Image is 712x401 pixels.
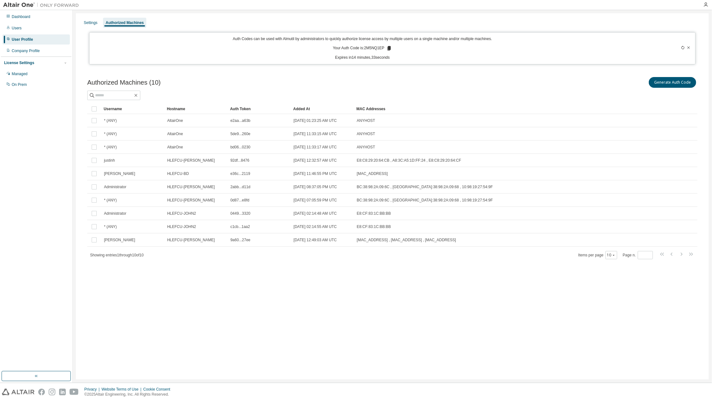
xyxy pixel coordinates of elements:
div: License Settings [4,60,34,65]
span: [DATE] 12:32:57 AM UTC [294,158,337,163]
span: HLEFCU-JOHN2 [167,211,196,216]
img: Altair One [3,2,82,8]
div: Cookie Consent [143,387,174,392]
span: HLEFCU-[PERSON_NAME] [167,158,215,163]
img: youtube.svg [70,389,79,395]
img: altair_logo.svg [2,389,34,395]
span: Authorized Machines (10) [87,79,161,86]
span: e2aa...a63b [230,118,250,123]
span: AltairOne [167,145,183,150]
span: * (ANY) [104,131,117,136]
span: Page n. [623,251,653,259]
span: ANYHOST [357,131,375,136]
div: Company Profile [12,48,40,53]
span: 0d87...e8fd [230,198,249,203]
span: [PERSON_NAME] [104,237,135,242]
span: HLEFCU-[PERSON_NAME] [167,237,215,242]
span: BC:38:98:2A:09:6C , [GEOGRAPHIC_DATA]:38:98:2A:09:68 , 10:98:19:27:54:9F [357,184,493,189]
span: 5de9...260e [230,131,250,136]
span: * (ANY) [104,198,117,203]
span: [DATE] 11:46:55 PM UTC [294,171,337,176]
img: facebook.svg [38,389,45,395]
div: Managed [12,71,27,76]
span: AltairOne [167,131,183,136]
span: E8:C8:29:20:64:CB , A8:3C:A5:1D:FF:24 , E8:C8:29:20:64:CF [357,158,461,163]
div: Username [104,104,162,114]
span: HLEFCU-JOHN2 [167,224,196,229]
span: [DATE] 02:14:55 AM UTC [294,224,337,229]
span: [DATE] 02:14:48 AM UTC [294,211,337,216]
span: E8:CF:83:1C:BB:BB [357,224,391,229]
span: justinh [104,158,115,163]
div: Privacy [84,387,101,392]
span: bd06...0230 [230,145,250,150]
div: MAC Addresses [356,104,631,114]
div: Auth Token [230,104,288,114]
span: 9a60...27ee [230,237,250,242]
div: Settings [84,20,97,25]
span: [MAC_ADDRESS] , [MAC_ADDRESS] , [MAC_ADDRESS] [357,237,456,242]
span: 0449...3320 [230,211,250,216]
p: Expires in 14 minutes, 33 seconds [93,55,632,60]
div: Website Terms of Use [101,387,143,392]
span: [DATE] 12:49:03 AM UTC [294,237,337,242]
span: Administrator [104,211,126,216]
span: * (ANY) [104,145,117,150]
div: Users [12,26,21,31]
span: 92df...8476 [230,158,249,163]
span: Administrator [104,184,126,189]
span: [PERSON_NAME] [104,171,135,176]
div: On Prem [12,82,27,87]
span: * (ANY) [104,224,117,229]
span: Showing entries 1 through 10 of 10 [90,253,144,257]
button: 10 [607,253,616,258]
span: [DATE] 11:33:17 AM UTC [294,145,337,150]
div: Authorized Machines [106,20,144,25]
span: c1cb...1aa2 [230,224,250,229]
p: © 2025 Altair Engineering, Inc. All Rights Reserved. [84,392,174,397]
img: linkedin.svg [59,389,66,395]
div: Hostname [167,104,225,114]
span: HLEFCU-[PERSON_NAME] [167,184,215,189]
span: [DATE] 11:33:15 AM UTC [294,131,337,136]
p: Auth Codes can be used with Almutil by administrators to quickly authorize license access by mult... [93,36,632,42]
div: Dashboard [12,14,30,19]
span: ANYHOST [357,118,375,123]
span: [DATE] 08:37:05 PM UTC [294,184,337,189]
div: User Profile [12,37,33,42]
span: [DATE] 07:05:59 PM UTC [294,198,337,203]
span: BC:38:98:2A:09:6C , [GEOGRAPHIC_DATA]:38:98:2A:09:68 , 10:98:19:27:54:9F [357,198,493,203]
span: E8:CF:83:1C:BB:BB [357,211,391,216]
span: AltairOne [167,118,183,123]
span: e36c...2119 [230,171,250,176]
span: 2abb...d11d [230,184,250,189]
p: Your Auth Code is: 2M5NQ1EP [333,45,392,51]
span: * (ANY) [104,118,117,123]
img: instagram.svg [49,389,55,395]
div: Added At [293,104,351,114]
button: Generate Auth Code [649,77,696,88]
span: HLEFCU-BD [167,171,189,176]
span: [MAC_ADDRESS] [357,171,388,176]
span: HLEFCU-[PERSON_NAME] [167,198,215,203]
span: Items per page [578,251,617,259]
span: [DATE] 01:23:25 AM UTC [294,118,337,123]
span: ANYHOST [357,145,375,150]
